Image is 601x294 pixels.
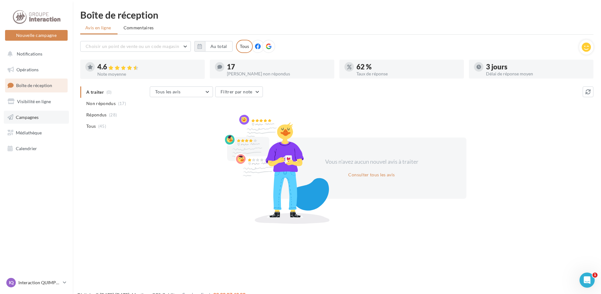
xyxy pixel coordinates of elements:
span: Répondus [86,112,107,118]
span: Opérations [16,67,39,72]
span: Non répondus [86,100,116,107]
span: (45) [98,124,106,129]
div: 62 % [356,63,459,70]
div: 4.6 [97,63,200,71]
div: Vous n'avez aucun nouvel avis à traiter [317,158,426,166]
div: 3 jours [486,63,588,70]
span: (28) [109,112,117,117]
span: Tous les avis [155,89,181,94]
span: Visibilité en ligne [17,99,51,104]
p: Interaction QUIMPER [18,279,60,286]
a: Opérations [4,63,69,76]
div: Taux de réponse [356,72,459,76]
span: Calendrier [16,146,37,151]
button: Notifications [4,47,66,61]
span: Tous [86,123,96,129]
span: Campagnes [16,114,39,120]
span: Commentaires [124,25,154,30]
span: IQ [9,279,14,286]
button: Choisir un point de vente ou un code magasin [80,41,191,52]
div: 17 [227,63,329,70]
iframe: Intercom live chat [580,273,595,288]
div: Délai de réponse moyen [486,72,588,76]
div: Boîte de réception [80,10,593,20]
button: Consulter tous les avis [346,171,397,179]
button: Nouvelle campagne [5,30,68,41]
div: Tous [236,40,253,53]
span: Médiathèque [16,130,42,135]
a: Boîte de réception [4,79,69,92]
span: Choisir un point de vente ou un code magasin [86,44,179,49]
button: Au total [194,41,233,52]
div: [PERSON_NAME] non répondus [227,72,329,76]
span: Notifications [17,51,42,56]
span: Boîte de réception [16,83,52,88]
a: IQ Interaction QUIMPER [5,277,68,289]
a: Médiathèque [4,126,69,139]
span: (17) [118,101,126,106]
div: Note moyenne [97,72,200,76]
button: Filtrer par note [215,86,263,97]
a: Campagnes [4,111,69,124]
span: 1 [592,273,598,278]
button: Tous les avis [150,86,213,97]
a: Visibilité en ligne [4,95,69,108]
button: Au total [205,41,233,52]
a: Calendrier [4,142,69,155]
